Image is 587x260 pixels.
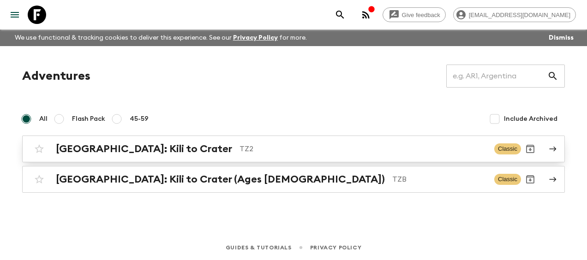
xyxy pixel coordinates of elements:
p: We use functional & tracking cookies to deliver this experience. See our for more. [11,30,311,46]
a: Guides & Tutorials [226,242,292,253]
h1: Adventures [22,67,90,85]
h2: [GEOGRAPHIC_DATA]: Kili to Crater [56,143,232,155]
a: [GEOGRAPHIC_DATA]: Kili to CraterTZ2ClassicArchive [22,136,565,162]
button: Archive [521,140,539,158]
span: All [39,114,48,124]
span: Classic [494,143,521,154]
span: [EMAIL_ADDRESS][DOMAIN_NAME] [464,12,575,18]
a: [GEOGRAPHIC_DATA]: Kili to Crater (Ages [DEMOGRAPHIC_DATA])TZBClassicArchive [22,166,565,193]
span: Give feedback [397,12,445,18]
input: e.g. AR1, Argentina [446,63,547,89]
button: Dismiss [546,31,576,44]
a: Privacy Policy [310,242,361,253]
span: Classic [494,174,521,185]
p: TZB [392,174,487,185]
span: Include Archived [504,114,557,124]
div: [EMAIL_ADDRESS][DOMAIN_NAME] [453,7,576,22]
button: search adventures [331,6,349,24]
a: Privacy Policy [233,35,278,41]
span: 45-59 [130,114,149,124]
p: TZ2 [240,143,487,154]
span: Flash Pack [72,114,105,124]
h2: [GEOGRAPHIC_DATA]: Kili to Crater (Ages [DEMOGRAPHIC_DATA]) [56,173,385,185]
button: Archive [521,170,539,189]
button: menu [6,6,24,24]
a: Give feedback [383,7,446,22]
